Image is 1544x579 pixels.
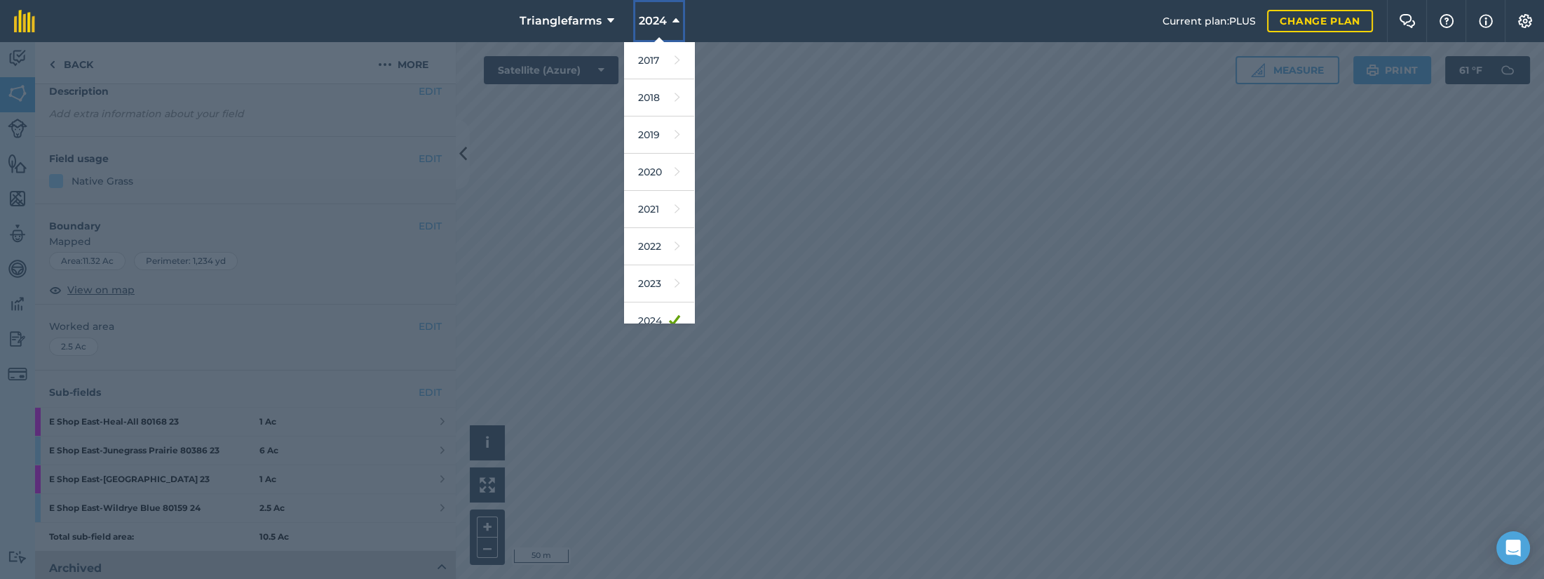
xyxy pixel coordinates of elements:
[624,302,694,340] a: 2024
[624,117,694,154] a: 2019
[520,13,602,29] span: Trianglefarms
[639,13,667,29] span: 2024
[1496,531,1530,565] div: Open Intercom Messenger
[624,154,694,191] a: 2020
[1267,10,1373,32] a: Change plan
[624,42,694,79] a: 2017
[1517,14,1533,28] img: A cog icon
[624,191,694,228] a: 2021
[1399,14,1416,28] img: Two speech bubbles overlapping with the left bubble in the forefront
[624,265,694,302] a: 2023
[14,10,35,32] img: fieldmargin Logo
[624,228,694,265] a: 2022
[1163,13,1256,29] span: Current plan : PLUS
[1438,14,1455,28] img: A question mark icon
[624,79,694,117] a: 2018
[1479,13,1493,29] img: svg+xml;base64,PHN2ZyB4bWxucz0iaHR0cDovL3d3dy53My5vcmcvMjAwMC9zdmciIHdpZHRoPSIxNyIgaGVpZ2h0PSIxNy...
